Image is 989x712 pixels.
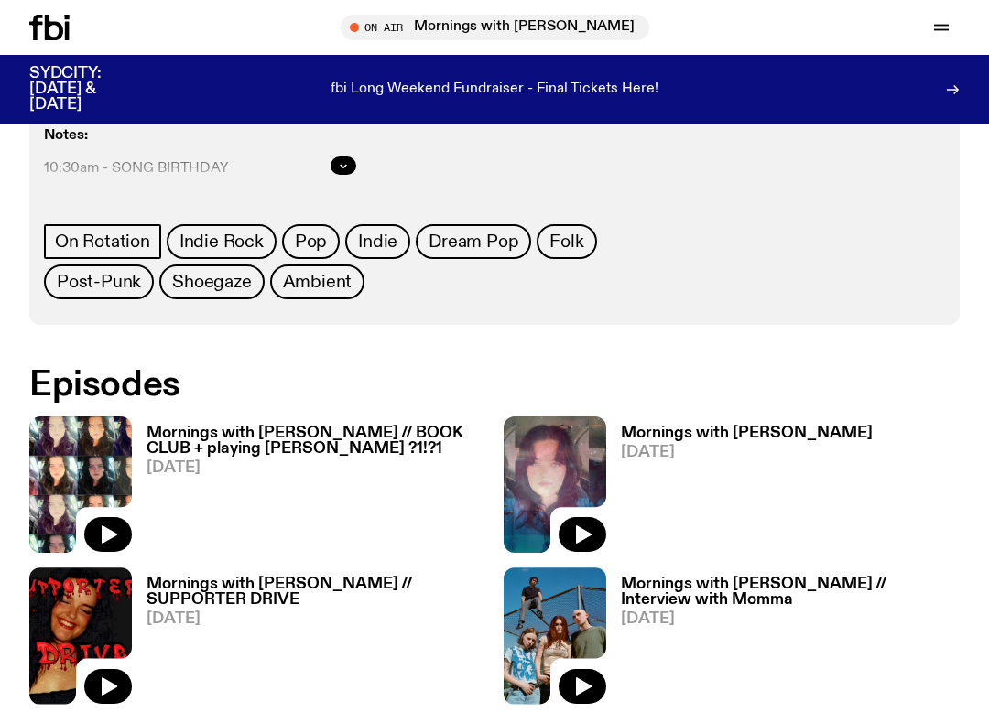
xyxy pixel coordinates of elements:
h3: Mornings with [PERSON_NAME] // SUPPORTER DRIVE [147,577,485,608]
span: [DATE] [621,611,960,627]
span: Indie Rock [179,232,264,252]
a: On Rotation [44,224,161,259]
a: Mornings with [PERSON_NAME][DATE] [606,426,873,553]
span: Pop [295,232,327,252]
span: On Rotation [55,232,150,252]
strong: Notes: [44,128,88,143]
span: Post-Punk [57,272,141,292]
a: Shoegaze [159,264,264,299]
a: Mornings with [PERSON_NAME] // BOOK CLUB + playing [PERSON_NAME] ?1!?1[DATE] [132,426,485,553]
span: [DATE] [147,460,485,476]
span: Folk [549,232,583,252]
a: Post-Punk [44,264,154,299]
a: Ambient [270,264,365,299]
h3: SYDCITY: [DATE] & [DATE] [29,66,147,113]
h3: Mornings with [PERSON_NAME] // Interview with Momma [621,577,960,608]
a: Dream Pop [416,224,531,259]
span: Dream Pop [429,232,518,252]
a: Pop [282,224,340,259]
a: Indie [345,224,410,259]
button: On AirMornings with [PERSON_NAME] [341,15,649,40]
span: Indie [358,232,397,252]
p: fbi Long Weekend Fundraiser - Final Tickets Here! [331,81,658,98]
a: Mornings with [PERSON_NAME] // Interview with Momma[DATE] [606,577,960,704]
h3: Mornings with [PERSON_NAME] // BOOK CLUB + playing [PERSON_NAME] ?1!?1 [147,426,485,457]
span: Shoegaze [172,272,251,292]
span: Ambient [283,272,353,292]
h3: Mornings with [PERSON_NAME] [621,426,873,441]
h2: Episodes [29,369,644,402]
a: Indie Rock [167,224,277,259]
a: Folk [537,224,596,259]
a: Mornings with [PERSON_NAME] // SUPPORTER DRIVE[DATE] [132,577,485,704]
span: [DATE] [621,445,873,460]
span: [DATE] [147,611,485,627]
